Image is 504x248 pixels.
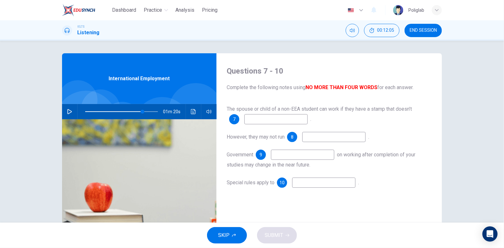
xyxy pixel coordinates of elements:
[482,226,498,242] div: Open Intercom Messenger
[77,29,99,36] h1: Listening
[260,153,262,157] span: 9
[306,84,377,90] b: NO MORE THAN FOUR WORDS
[405,24,442,37] button: END SESSION
[218,231,230,240] span: SKIP
[188,104,198,119] button: Click to see the audio transcription
[291,135,293,139] span: 8
[110,4,139,16] button: Dashboard
[227,84,432,91] span: Complete the following notes using for each answer.
[109,75,170,82] span: International Employment
[377,28,394,33] span: 00:12:05
[112,6,136,14] span: Dashboard
[280,180,285,185] span: 10
[207,227,247,244] button: SKIP
[227,106,412,112] span: The spouse or child of a non-EEA student can work if they have a stamp that doesn’t
[393,5,403,15] img: Profile picture
[347,8,355,13] img: en
[144,6,162,14] span: Practice
[227,152,253,158] span: Government
[77,24,85,29] span: IELTS
[227,66,432,76] h4: Questions 7 - 10
[364,24,400,37] button: 00:12:05
[358,179,359,186] span: .
[200,4,220,16] button: Pricing
[176,6,195,14] span: Analysis
[62,4,110,16] a: EduSynch logo
[408,6,424,14] div: Poliglab
[227,134,285,140] span: However, they may not run
[233,117,236,121] span: 7
[346,24,359,37] div: Mute
[410,28,437,33] span: END SESSION
[163,104,186,119] span: 01m 20s
[202,6,218,14] span: Pricing
[142,4,171,16] button: Practice
[173,4,197,16] button: Analysis
[62,4,95,16] img: EduSynch logo
[227,179,274,186] span: Special rules apply to
[364,24,400,37] div: Hide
